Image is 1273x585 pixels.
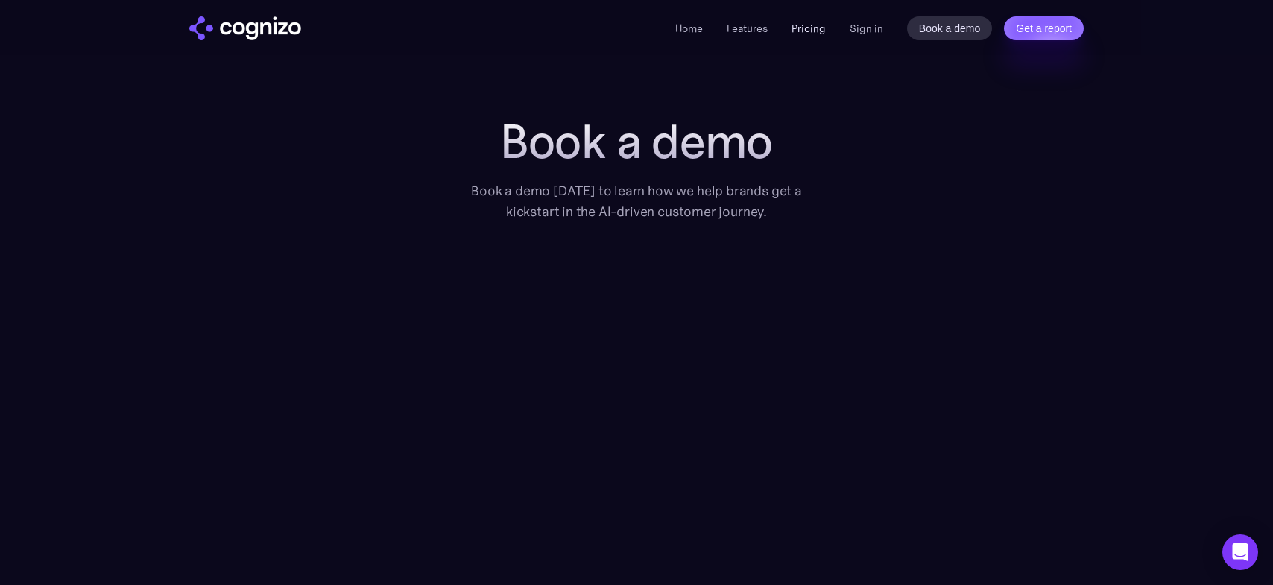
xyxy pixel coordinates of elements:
a: Pricing [792,22,826,35]
a: Book a demo [907,16,993,40]
img: cognizo logo [189,16,301,40]
a: home [189,16,301,40]
div: Open Intercom Messenger [1222,534,1258,570]
h1: Book a demo [450,115,823,168]
a: Home [675,22,703,35]
a: Sign in [850,19,883,37]
div: Book a demo [DATE] to learn how we help brands get a kickstart in the AI-driven customer journey. [450,180,823,222]
a: Get a report [1004,16,1084,40]
a: Features [727,22,768,35]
